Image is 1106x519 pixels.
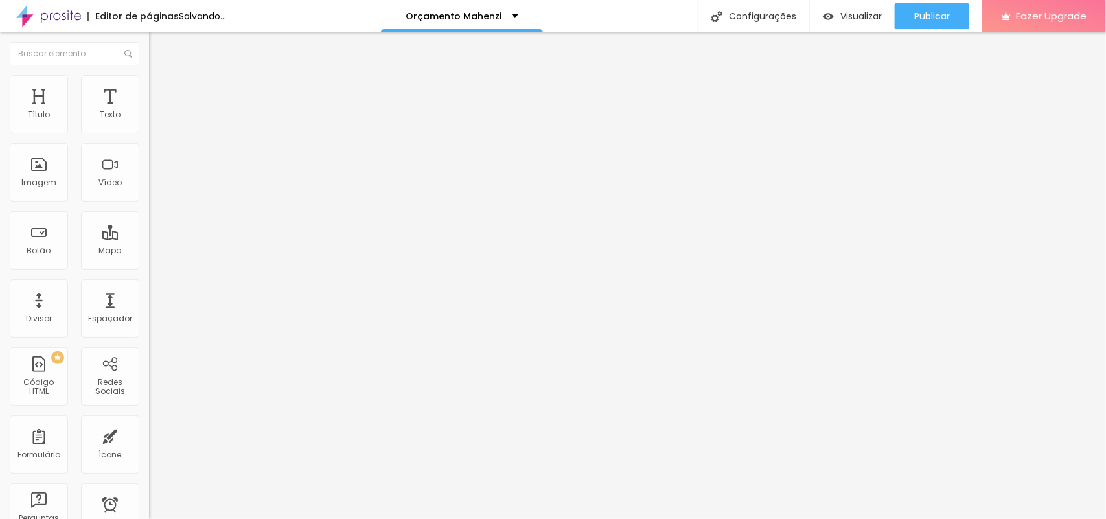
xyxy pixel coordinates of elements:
[1016,10,1087,21] span: Fazer Upgrade
[84,378,135,397] div: Redes Sociais
[17,450,60,459] div: Formulário
[711,11,722,22] img: Icone
[406,12,502,21] p: Orçamento Mahenzi
[99,450,122,459] div: Ícone
[21,178,56,187] div: Imagem
[810,3,895,29] button: Visualizar
[823,11,834,22] img: view-1.svg
[179,12,226,21] div: Salvando...
[149,32,1106,519] iframe: Editor
[98,246,122,255] div: Mapa
[914,11,950,21] span: Publicar
[124,50,132,58] img: Icone
[13,378,64,397] div: Código HTML
[26,314,52,323] div: Divisor
[840,11,882,21] span: Visualizar
[895,3,969,29] button: Publicar
[28,110,50,119] div: Título
[100,110,121,119] div: Texto
[87,12,179,21] div: Editor de páginas
[27,246,51,255] div: Botão
[98,178,122,187] div: Vídeo
[10,42,139,65] input: Buscar elemento
[88,314,132,323] div: Espaçador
